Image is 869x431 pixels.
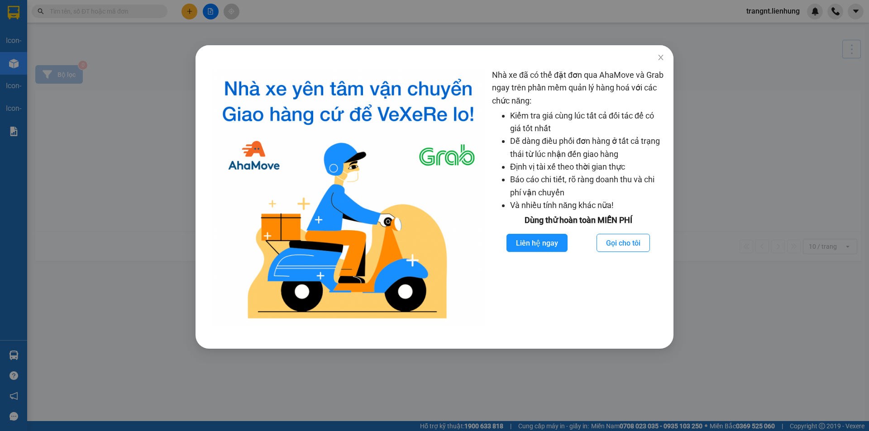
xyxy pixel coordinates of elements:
[510,109,664,135] li: Kiểm tra giá cùng lúc tất cả đối tác để có giá tốt nhất
[657,54,664,61] span: close
[492,69,664,326] div: Nhà xe đã có thể đặt đơn qua AhaMove và Grab ngay trên phần mềm quản lý hàng hoá với các chức năng:
[492,214,664,227] div: Dùng thử hoàn toàn MIỄN PHÍ
[510,161,664,173] li: Định vị tài xế theo thời gian thực
[506,234,568,252] button: Liên hệ ngay
[597,234,650,252] button: Gọi cho tôi
[648,45,673,71] button: Close
[606,237,640,249] span: Gọi cho tôi
[516,237,558,249] span: Liên hệ ngay
[510,199,664,212] li: Và nhiều tính năng khác nữa!
[212,69,485,326] img: logo
[510,135,664,161] li: Dễ dàng điều phối đơn hàng ở tất cả trạng thái từ lúc nhận đến giao hàng
[510,173,664,199] li: Báo cáo chi tiết, rõ ràng doanh thu và chi phí vận chuyển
